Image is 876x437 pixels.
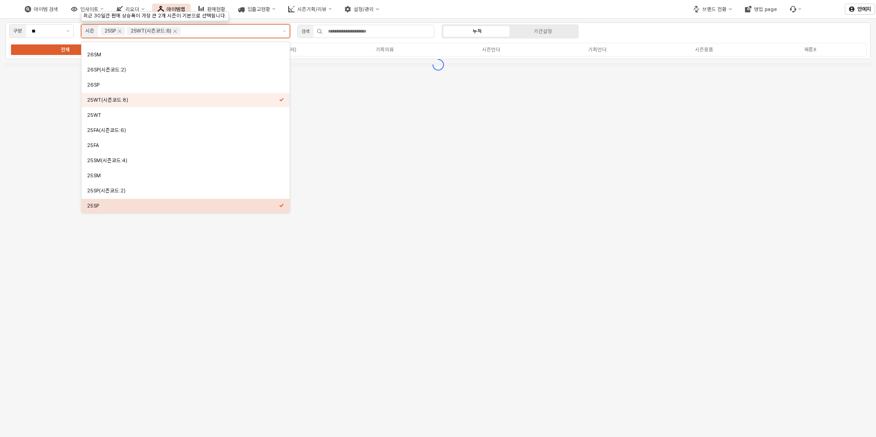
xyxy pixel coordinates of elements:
div: 기획의류 [376,47,394,53]
div: 25WT [87,112,279,119]
div: 전체 [61,47,70,53]
label: 기간설정 [510,27,576,35]
div: Remove 25WT(시즌코드:8) [173,29,177,33]
label: 전체 [12,46,119,54]
div: 25FA(시즌코드:6) [87,127,279,134]
div: 구분 [13,27,22,35]
button: 제안 사항 표시 [63,25,73,38]
div: 25FA [87,142,279,149]
div: 기간설정 [534,28,552,34]
div: 25SP(시즌코드:2) [87,187,279,194]
div: 영업 page [754,6,777,12]
div: 판매현황 [207,6,225,12]
div: 브랜드 전환 [702,6,727,12]
div: 인사이트 [66,4,109,15]
label: 시즌용품 [651,46,757,54]
div: 25SP [87,202,279,209]
div: 인사이트 [80,6,99,12]
div: 25WT(시즌코드:8) [87,97,279,104]
div: 기획언더 [588,47,607,53]
button: 제안 사항 표시 [279,25,290,38]
div: 아이템맵 [167,6,185,12]
div: 입출고현황 [247,6,270,12]
label: 기획언더 [544,46,651,54]
div: 25SM(시즌코드:4) [87,157,279,164]
div: 버그 제보 및 기능 개선 요청 [784,4,807,15]
label: 시즌언더 [438,46,544,54]
div: 영업 page [739,4,783,15]
label: 누적 [445,27,510,35]
div: 26SP(시즌코드:2) [87,66,279,73]
div: 시즌 [85,27,94,35]
div: 시즌언더 [482,47,500,53]
p: 안예지 [857,5,871,13]
div: 복종X [804,47,816,53]
div: 시즌기획/리뷰 [297,6,327,12]
div: 26SP [87,82,279,88]
div: 아이템맵 [152,4,191,15]
label: 기획의류 [332,46,438,54]
div: 25SM [87,172,279,179]
div: 입출고현황 [233,4,281,15]
div: 누적 [473,28,482,34]
div: 판매현황 [192,4,231,15]
div: 26SM [87,51,279,58]
div: 검색 [301,27,310,35]
div: 설정/관리 [339,4,384,15]
div: 25SP [104,27,116,35]
div: 아이템 검색 [34,6,58,12]
div: 25WT(시즌코드:8) [131,27,171,35]
div: 시즌기획/리뷰 [283,4,337,15]
div: Select an option [82,42,290,213]
div: 시즌용품 [695,47,713,53]
div: 브랜드 전환 [688,4,737,15]
div: 리오더 [126,6,139,12]
div: 설정/관리 [354,6,374,12]
label: 복종X [757,46,864,54]
div: 리오더 [111,4,150,15]
div: 아이템 검색 [19,4,64,15]
div: Remove 25SP [118,29,121,33]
